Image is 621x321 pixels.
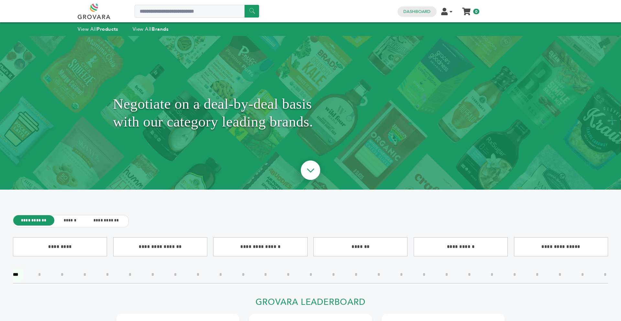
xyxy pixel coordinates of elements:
[116,297,505,311] h2: Grovara Leaderboard
[135,5,259,18] input: Search a product or brand...
[403,9,430,15] a: Dashboard
[97,26,118,32] strong: Products
[473,9,479,14] span: 0
[78,26,118,32] a: View AllProducts
[152,26,169,32] strong: Brands
[113,52,508,173] h1: Negotiate on a deal-by-deal basis with our category leading brands.
[133,26,169,32] a: View AllBrands
[463,6,470,13] a: My Cart
[293,154,328,188] img: ourBrandsHeroArrow.png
